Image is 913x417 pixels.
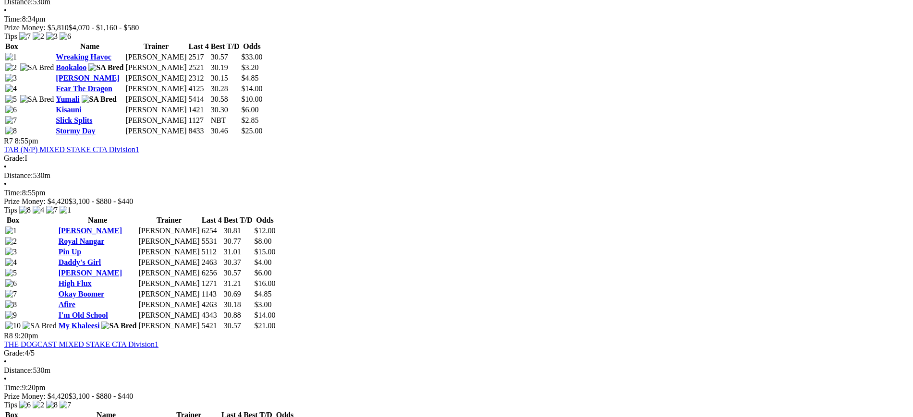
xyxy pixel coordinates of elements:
[56,63,86,71] a: Bookaloo
[201,226,222,236] td: 6254
[56,95,79,103] a: Yumali
[188,126,209,136] td: 8433
[138,237,200,246] td: [PERSON_NAME]
[223,279,253,288] td: 31.21
[5,311,17,320] img: 9
[4,197,909,206] div: Prize Money: $4,420
[255,226,276,235] span: $12.00
[223,215,253,225] th: Best T/D
[5,53,17,61] img: 1
[4,206,17,214] span: Tips
[5,269,17,277] img: 5
[56,116,92,124] a: Slick Splits
[33,206,44,214] img: 4
[125,116,187,125] td: [PERSON_NAME]
[188,116,209,125] td: 1127
[46,32,58,41] img: 3
[59,226,122,235] a: [PERSON_NAME]
[4,383,909,392] div: 9:20pm
[255,237,272,245] span: $8.00
[20,63,54,72] img: SA Bred
[59,258,101,266] a: Daddy's Girl
[20,95,54,104] img: SA Bred
[242,95,263,103] span: $10.00
[5,106,17,114] img: 6
[5,74,17,83] img: 3
[223,247,253,257] td: 31.01
[201,300,222,310] td: 4263
[223,237,253,246] td: 30.77
[4,145,139,154] a: TAB (N/P) MIXED STAKE CTA Division1
[138,300,200,310] td: [PERSON_NAME]
[223,300,253,310] td: 30.18
[210,84,240,94] td: 30.28
[4,6,7,14] span: •
[19,401,31,409] img: 6
[59,322,100,330] a: My Khaleesi
[242,127,263,135] span: $25.00
[138,247,200,257] td: [PERSON_NAME]
[201,237,222,246] td: 5531
[88,63,123,72] img: SA Bred
[4,154,25,162] span: Grade:
[56,84,112,93] a: Fear The Dragon
[210,116,240,125] td: NBT
[4,401,17,409] span: Tips
[33,401,44,409] img: 2
[5,300,17,309] img: 8
[59,279,92,287] a: High Flux
[242,84,263,93] span: $14.00
[4,189,909,197] div: 8:55pm
[201,247,222,257] td: 5112
[125,63,187,72] td: [PERSON_NAME]
[5,279,17,288] img: 6
[60,206,71,214] img: 1
[4,392,909,401] div: Prize Money: $4,420
[188,95,209,104] td: 5414
[59,248,82,256] a: Pin Up
[223,289,253,299] td: 30.69
[223,258,253,267] td: 30.37
[60,32,71,41] img: 6
[138,215,200,225] th: Trainer
[4,171,909,180] div: 530m
[4,171,33,179] span: Distance:
[5,322,21,330] img: 10
[201,321,222,331] td: 5421
[210,63,240,72] td: 30.19
[15,332,38,340] span: 9:20pm
[23,322,57,330] img: SA Bred
[201,279,222,288] td: 1271
[4,357,7,366] span: •
[138,226,200,236] td: [PERSON_NAME]
[241,42,263,51] th: Odds
[55,42,124,51] th: Name
[4,349,25,357] span: Grade:
[210,105,240,115] td: 30.30
[255,300,272,309] span: $3.00
[125,126,187,136] td: [PERSON_NAME]
[255,279,276,287] span: $16.00
[5,63,17,72] img: 2
[242,116,259,124] span: $2.85
[82,95,117,104] img: SA Bred
[125,84,187,94] td: [PERSON_NAME]
[188,84,209,94] td: 4125
[125,95,187,104] td: [PERSON_NAME]
[223,268,253,278] td: 30.57
[46,206,58,214] img: 7
[125,105,187,115] td: [PERSON_NAME]
[5,226,17,235] img: 1
[201,268,222,278] td: 6256
[5,248,17,256] img: 3
[15,137,38,145] span: 8:55pm
[210,126,240,136] td: 30.46
[223,321,253,331] td: 30.57
[188,52,209,62] td: 2517
[5,116,17,125] img: 7
[255,269,272,277] span: $6.00
[255,290,272,298] span: $4.85
[56,53,111,61] a: Wreaking Havoc
[4,189,22,197] span: Time:
[125,42,187,51] th: Trainer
